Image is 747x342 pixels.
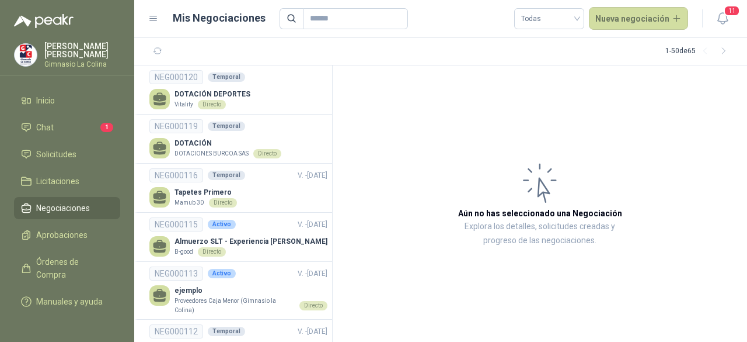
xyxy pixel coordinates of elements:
[14,14,74,28] img: Logo peakr
[14,143,120,165] a: Solicitudes
[44,61,120,68] p: Gimnasio La Colina
[149,324,203,338] div: NEG000112
[14,291,120,313] a: Manuales y ayuda
[174,296,295,315] p: Proveedores Caja Menor (Gimnasio la Colina)
[449,220,630,248] p: Explora los detalles, solicitudes creadas y progreso de las negociaciones.
[149,70,327,109] a: NEG000120TemporalDOTACIÓN DEPORTESVitalityDirecto
[174,89,250,100] p: DOTACIÓN DEPORTES
[174,285,327,296] p: ejemplo
[298,220,327,229] span: V. - [DATE]
[208,269,236,278] div: Activo
[14,224,120,246] a: Aprobaciones
[665,42,733,61] div: 1 - 50 de 65
[724,5,740,16] span: 11
[14,197,120,219] a: Negociaciones
[298,270,327,278] span: V. - [DATE]
[149,217,327,257] a: NEG000115ActivoV. -[DATE] Almuerzo SLT - Experiencia [PERSON_NAME]B-goodDirecto
[209,198,237,208] div: Directo
[36,255,109,281] span: Órdenes de Compra
[174,198,204,208] p: Mamub 3D
[15,44,37,66] img: Company Logo
[174,187,237,198] p: Tapetes Primero
[14,116,120,139] a: Chat1
[149,119,203,133] div: NEG000119
[36,148,76,161] span: Solicitudes
[208,72,245,82] div: Temporal
[174,100,193,109] p: Vitality
[149,217,203,232] div: NEG000115
[458,207,622,220] h3: Aún no has seleccionado una Negociación
[36,229,88,241] span: Aprobaciones
[36,295,103,308] span: Manuales y ayuda
[174,138,281,149] p: DOTACIÓN
[149,119,327,158] a: NEG000119TemporalDOTACIÓNDOTACIONES BURCOA SASDirecto
[198,100,226,109] div: Directo
[208,327,245,336] div: Temporal
[149,267,203,281] div: NEG000113
[149,70,203,84] div: NEG000120
[100,123,113,132] span: 1
[299,301,327,310] div: Directo
[208,220,236,229] div: Activo
[36,121,54,134] span: Chat
[36,202,90,215] span: Negociaciones
[208,171,245,180] div: Temporal
[174,247,193,257] p: B-good
[14,251,120,286] a: Órdenes de Compra
[173,10,266,26] h1: Mis Negociaciones
[521,10,577,27] span: Todas
[44,42,120,58] p: [PERSON_NAME] [PERSON_NAME]
[36,175,79,188] span: Licitaciones
[149,168,203,182] div: NEG000116
[298,171,327,179] span: V. - [DATE]
[149,168,327,208] a: NEG000116TemporalV. -[DATE] Tapetes PrimeroMamub 3DDirecto
[174,236,327,247] p: Almuerzo SLT - Experiencia [PERSON_NAME]
[712,8,733,29] button: 11
[589,7,689,30] button: Nueva negociación
[208,122,245,131] div: Temporal
[253,149,281,158] div: Directo
[198,247,226,257] div: Directo
[14,170,120,192] a: Licitaciones
[36,94,55,107] span: Inicio
[298,327,327,336] span: V. - [DATE]
[14,89,120,112] a: Inicio
[149,267,327,315] a: NEG000113ActivoV. -[DATE] ejemploProveedores Caja Menor (Gimnasio la Colina)Directo
[174,149,249,158] p: DOTACIONES BURCOA SAS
